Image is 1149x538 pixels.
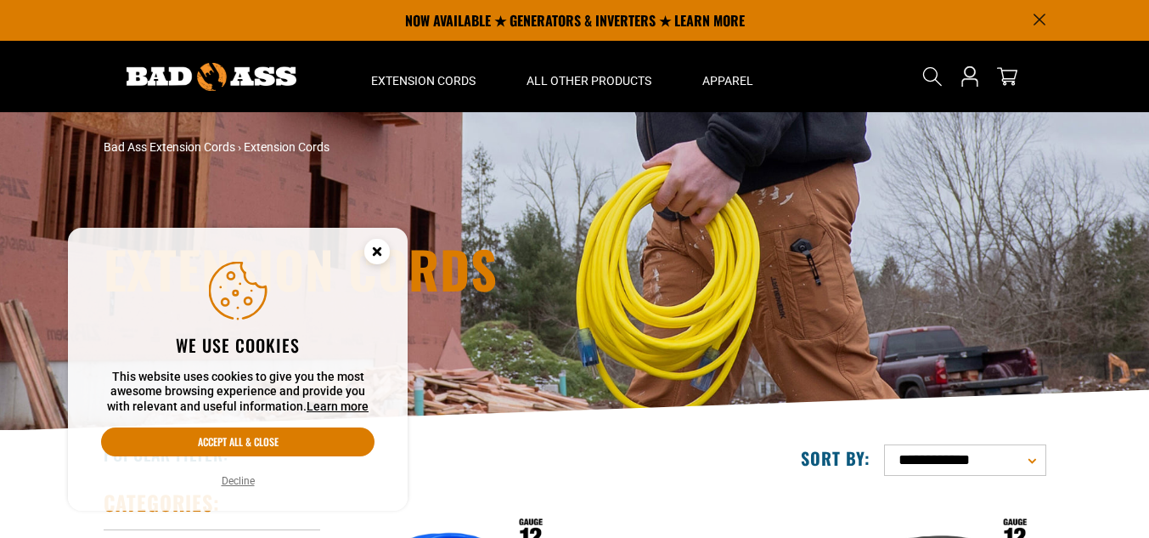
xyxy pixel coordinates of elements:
button: Accept all & close [101,428,375,456]
summary: All Other Products [501,41,677,112]
button: Decline [217,473,260,490]
p: This website uses cookies to give you the most awesome browsing experience and provide you with r... [101,370,375,415]
h2: We use cookies [101,334,375,356]
h2: Categories: [104,490,221,516]
span: › [238,140,241,154]
summary: Extension Cords [346,41,501,112]
span: Apparel [702,73,753,88]
aside: Cookie Consent [68,228,408,512]
label: Sort by: [801,447,870,469]
h1: Extension Cords [104,243,724,294]
summary: Apparel [677,41,779,112]
a: Bad Ass Extension Cords [104,140,235,154]
span: Extension Cords [244,140,329,154]
span: All Other Products [527,73,651,88]
summary: Search [919,63,946,90]
img: Bad Ass Extension Cords [127,63,296,91]
a: Learn more [307,399,369,413]
nav: breadcrumbs [104,139,724,156]
span: Extension Cords [371,73,476,88]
